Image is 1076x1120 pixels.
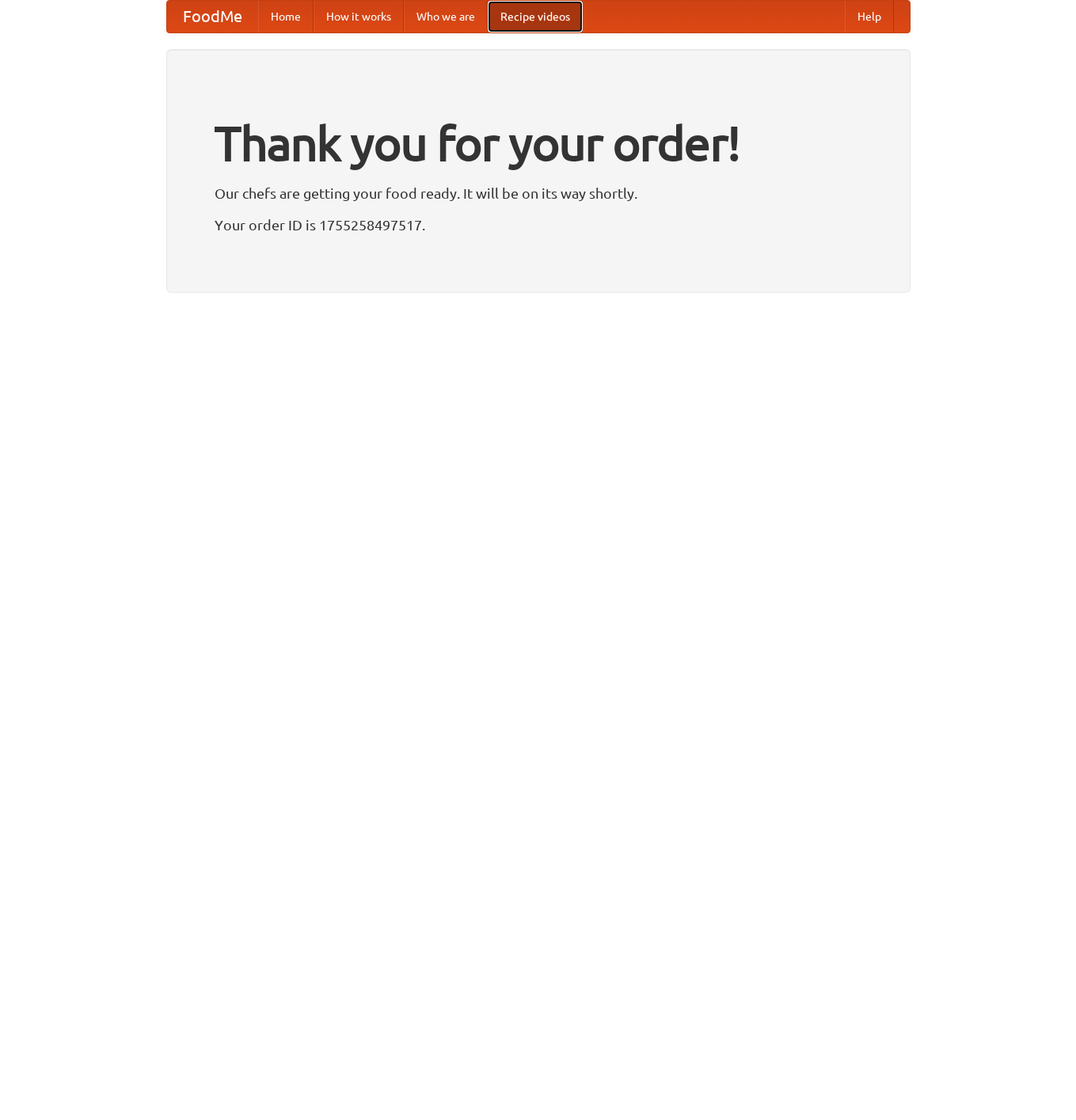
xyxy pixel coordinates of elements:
[404,1,488,32] a: Who we are
[845,1,894,32] a: Help
[215,213,862,237] p: Your order ID is 1755258497517.
[488,1,583,32] a: Recipe videos
[314,1,404,32] a: How it works
[258,1,314,32] a: Home
[215,105,862,181] h1: Thank you for your order!
[215,181,862,205] p: Our chefs are getting your food ready. It will be on its way shortly.
[167,1,258,32] a: FoodMe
